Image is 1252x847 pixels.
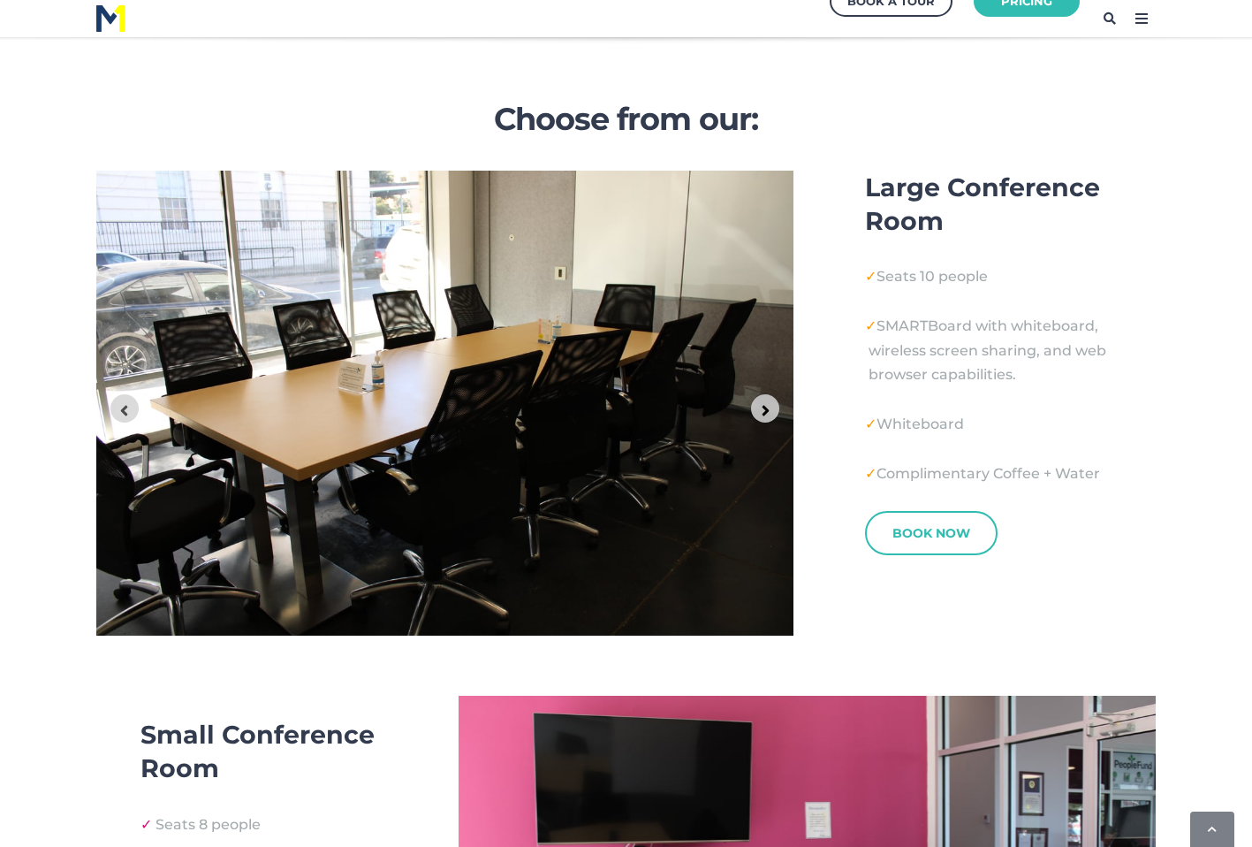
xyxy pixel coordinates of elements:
section: Image carousel with 4 slides. [96,171,794,646]
span: Whiteboard [865,416,964,432]
span: SMARTBoard with whiteboard, wireless screen sharing, and web browser capabilities. [865,317,1117,382]
h2: Choose from our: [96,99,1157,140]
span: ✓ [865,416,876,432]
a: Book Now [865,511,998,555]
span: Seats 10 people [865,268,988,285]
h3: Large Conference Room [865,171,1156,237]
span: ✓ [865,268,876,285]
span: ✓ [865,317,876,334]
div: 4 of 4 [95,171,793,636]
button: Go to first slide [751,394,779,423]
img: M1 Logo - Blue Letters - for Light Backgrounds-2 [96,5,125,32]
span: ✓ [140,816,152,833]
h3: Small Conference Room [140,718,431,784]
span: Seats 8 people [156,816,261,833]
span: ✓ [865,465,876,482]
span: Complimentary Coffee + Water [865,465,1100,482]
img: IMG_0147 [95,171,793,636]
button: Previous slide [110,394,139,423]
